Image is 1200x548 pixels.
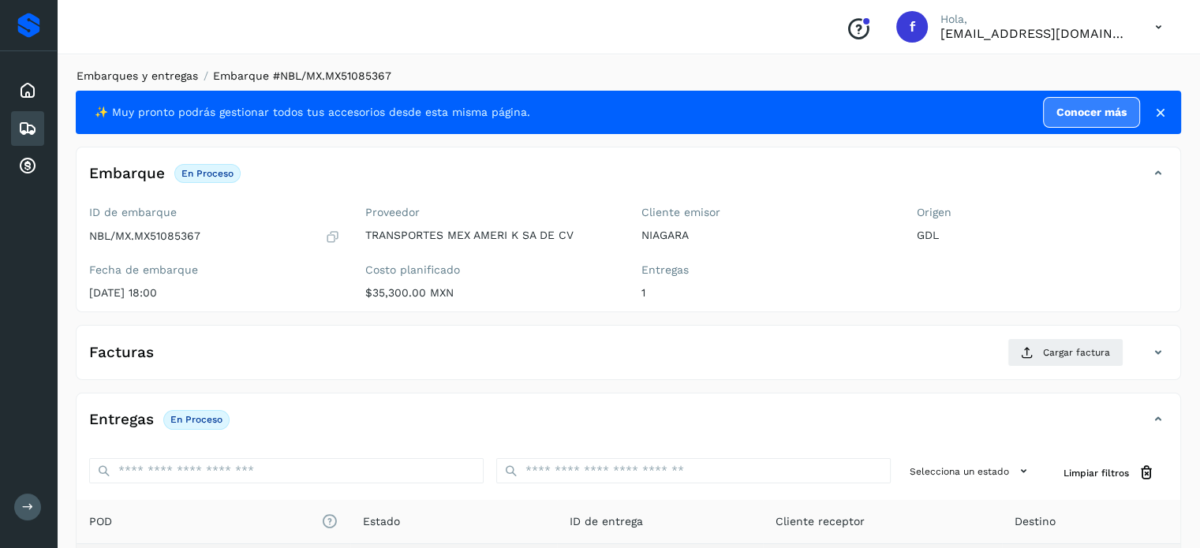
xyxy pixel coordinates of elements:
span: ID de entrega [570,513,643,530]
h4: Embarque [89,165,165,183]
p: NBL/MX.MX51085367 [89,229,200,243]
h4: Facturas [89,344,154,362]
a: Embarques y entregas [77,69,198,82]
label: Proveedor [365,206,616,219]
label: ID de embarque [89,206,340,219]
span: Cliente receptor [776,513,865,530]
button: Limpiar filtros [1051,458,1168,487]
div: FacturasCargar factura [77,338,1180,379]
div: Inicio [11,73,44,108]
span: Destino [1015,513,1056,530]
div: Cuentas por cobrar [11,149,44,184]
p: En proceso [170,414,222,425]
div: Embarques [11,111,44,146]
span: Cargar factura [1043,345,1110,360]
p: TRANSPORTES MEX AMERI K SA DE CV [365,229,616,242]
button: Cargar factura [1007,338,1123,367]
label: Fecha de embarque [89,263,340,277]
label: Costo planificado [365,263,616,277]
span: Limpiar filtros [1064,466,1129,480]
span: ✨ Muy pronto podrás gestionar todos tus accesorios desde esta misma página. [95,104,530,121]
p: GDL [917,229,1168,242]
p: 1 [641,286,892,300]
p: En proceso [181,168,234,179]
p: [DATE] 18:00 [89,286,340,300]
label: Entregas [641,263,892,277]
span: Estado [363,513,400,530]
nav: breadcrumb [76,68,1181,84]
div: EntregasEn proceso [77,406,1180,445]
label: Cliente emisor [641,206,892,219]
p: fyc3@mexamerik.com [940,26,1130,41]
p: Hola, [940,13,1130,26]
h4: Entregas [89,411,154,429]
a: Conocer más [1043,97,1140,128]
button: Selecciona un estado [903,458,1038,484]
div: EmbarqueEn proceso [77,160,1180,199]
p: NIAGARA [641,229,892,242]
p: $35,300.00 MXN [365,286,616,300]
label: Origen [917,206,1168,219]
span: Embarque #NBL/MX.MX51085367 [213,69,391,82]
span: POD [89,513,338,530]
